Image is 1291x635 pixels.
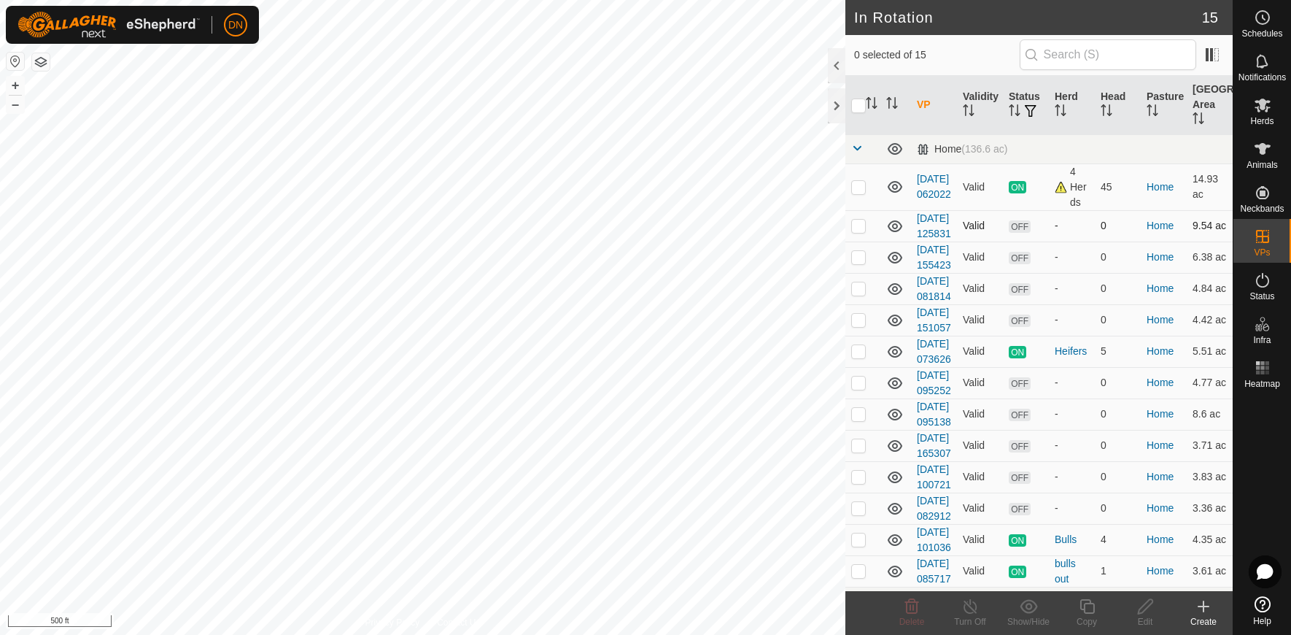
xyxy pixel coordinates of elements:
[1095,399,1141,430] td: 0
[1055,438,1089,453] div: -
[957,399,1003,430] td: Valid
[1049,76,1095,135] th: Herd
[1055,344,1089,359] div: Heifers
[1009,107,1020,118] p-sorticon: Activate to sort
[1187,399,1233,430] td: 8.6 ac
[957,367,1003,399] td: Valid
[957,304,1003,336] td: Valid
[7,53,24,70] button: Reset Map
[957,336,1003,367] td: Valid
[1009,566,1026,578] span: ON
[1187,461,1233,493] td: 3.83 ac
[1147,107,1158,118] p-sorticon: Activate to sort
[1187,210,1233,242] td: 9.54 ac
[1009,472,1031,484] span: OFF
[1147,408,1174,420] a: Home
[1055,501,1089,516] div: -
[957,493,1003,524] td: Valid
[917,526,951,553] a: [DATE] 101036
[917,432,951,459] a: [DATE] 165307
[886,99,898,111] p-sorticon: Activate to sort
[1009,346,1026,358] span: ON
[1187,336,1233,367] td: 5.51 ac
[1187,163,1233,210] td: 14.93 ac
[917,463,951,490] a: [DATE] 100721
[917,212,951,239] a: [DATE] 125831
[1055,218,1089,234] div: -
[1193,115,1204,126] p-sorticon: Activate to sort
[1095,336,1141,367] td: 5
[917,244,951,271] a: [DATE] 155423
[1009,315,1031,327] span: OFF
[1095,76,1141,135] th: Head
[1147,345,1174,357] a: Home
[1055,407,1089,422] div: -
[1055,375,1089,390] div: -
[1238,73,1286,82] span: Notifications
[1095,430,1141,461] td: 0
[899,617,925,627] span: Delete
[854,9,1202,26] h2: In Rotation
[1020,39,1196,70] input: Search (S)
[957,555,1003,587] td: Valid
[1147,181,1174,193] a: Home
[1009,220,1031,233] span: OFF
[1233,590,1291,631] a: Help
[1095,163,1141,210] td: 45
[1055,164,1089,210] div: 4 Herds
[1095,555,1141,587] td: 1
[1058,615,1116,628] div: Copy
[1147,565,1174,577] a: Home
[1095,461,1141,493] td: 0
[1247,161,1278,169] span: Animals
[917,558,951,585] a: [DATE] 085717
[1187,273,1233,304] td: 4.84 ac
[917,173,951,200] a: [DATE] 062022
[1147,251,1174,263] a: Home
[963,107,974,118] p-sorticon: Activate to sort
[1009,252,1031,264] span: OFF
[1095,210,1141,242] td: 0
[18,12,200,38] img: Gallagher Logo
[911,76,957,135] th: VP
[1187,524,1233,555] td: 4.35 ac
[1055,312,1089,328] div: -
[1187,367,1233,399] td: 4.77 ac
[1116,615,1174,628] div: Edit
[1055,107,1066,118] p-sorticon: Activate to sort
[1147,439,1174,451] a: Home
[1147,534,1174,545] a: Home
[917,338,951,365] a: [DATE] 073626
[1141,76,1187,135] th: Pasture
[1095,367,1141,399] td: 0
[1095,524,1141,555] td: 4
[917,369,951,396] a: [DATE] 095252
[1254,248,1270,257] span: VPs
[1003,76,1049,135] th: Status
[1055,281,1089,296] div: -
[957,524,1003,555] td: Valid
[1147,282,1174,294] a: Home
[866,99,877,111] p-sorticon: Activate to sort
[1055,250,1089,265] div: -
[1095,242,1141,273] td: 0
[1249,292,1274,301] span: Status
[1147,377,1174,388] a: Home
[1095,273,1141,304] td: 0
[7,96,24,113] button: –
[1187,493,1233,524] td: 3.36 ac
[917,307,951,334] a: [DATE] 151057
[1187,430,1233,461] td: 3.71 ac
[1147,314,1174,326] a: Home
[1202,7,1218,28] span: 15
[1055,556,1089,587] div: bulls out
[917,143,1007,155] div: Home
[1009,409,1031,421] span: OFF
[1055,532,1089,547] div: Bulls
[365,616,419,629] a: Privacy Policy
[1009,181,1026,193] span: ON
[1187,304,1233,336] td: 4.42 ac
[1241,29,1282,38] span: Schedules
[917,275,951,302] a: [DATE] 081814
[228,18,243,33] span: DN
